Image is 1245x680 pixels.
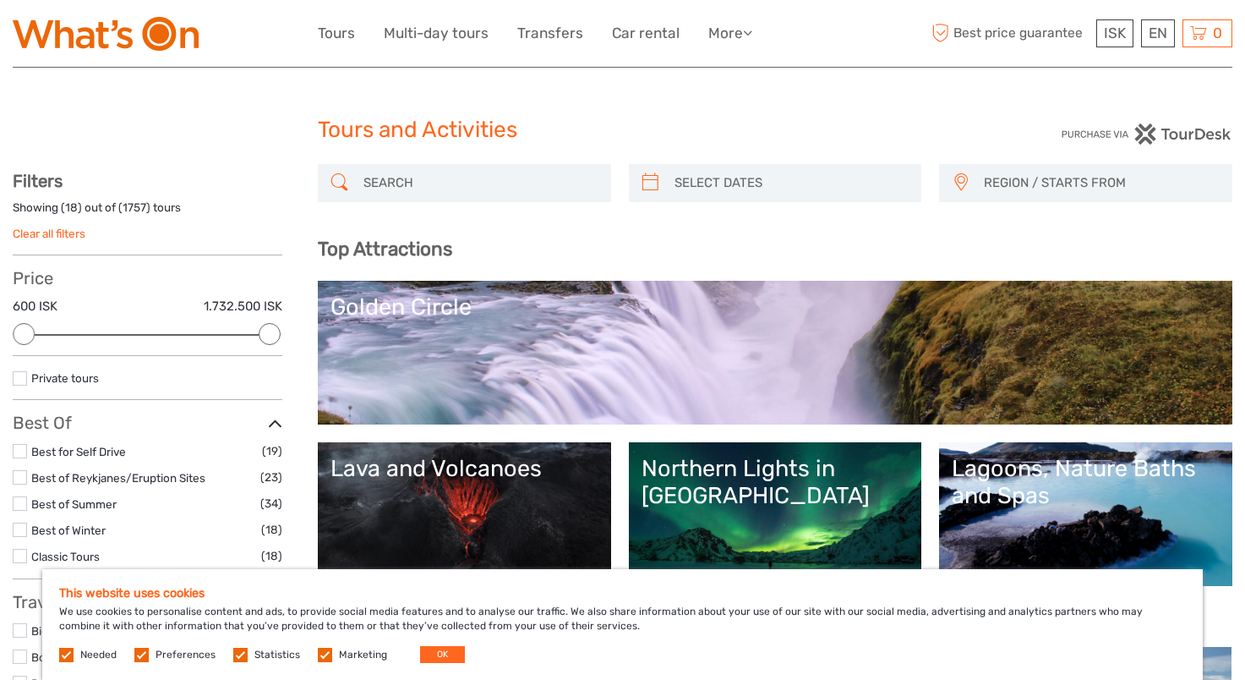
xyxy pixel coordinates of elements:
[642,455,909,573] a: Northern Lights in [GEOGRAPHIC_DATA]
[330,455,598,482] div: Lava and Volcanoes
[1210,25,1225,41] span: 0
[976,169,1224,197] button: REGION / STARTS FROM
[262,441,282,461] span: (19)
[330,293,1220,412] a: Golden Circle
[260,468,282,487] span: (23)
[1061,123,1232,145] img: PurchaseViaTourDesk.png
[357,168,603,198] input: SEARCH
[13,171,63,191] strong: Filters
[123,200,146,216] label: 1757
[80,648,117,662] label: Needed
[31,524,106,537] a: Best of Winter
[952,455,1220,510] div: Lagoons, Nature Baths and Spas
[612,21,680,46] a: Car rental
[13,413,282,433] h3: Best Of
[517,21,583,46] a: Transfers
[31,624,68,638] a: Bicycle
[260,494,282,513] span: (34)
[339,648,387,662] label: Marketing
[13,592,282,612] h3: Travel Method
[13,17,199,51] img: What's On
[261,520,282,540] span: (18)
[254,648,300,662] label: Statistics
[204,298,282,315] label: 1.732.500 ISK
[59,586,1186,600] h5: This website uses cookies
[384,21,489,46] a: Multi-day tours
[13,200,282,226] div: Showing ( ) out of ( ) tours
[927,19,1092,47] span: Best price guarantee
[31,497,117,511] a: Best of Summer
[668,168,914,198] input: SELECT DATES
[952,455,1220,573] a: Lagoons, Nature Baths and Spas
[42,569,1203,680] div: We use cookies to personalise content and ads, to provide social media features and to analyse ou...
[318,21,355,46] a: Tours
[330,455,598,573] a: Lava and Volcanoes
[1141,19,1175,47] div: EN
[261,546,282,566] span: (18)
[65,200,78,216] label: 18
[31,550,100,563] a: Classic Tours
[330,293,1220,321] div: Golden Circle
[156,648,216,662] label: Preferences
[13,298,57,315] label: 600 ISK
[31,471,205,485] a: Best of Reykjanes/Eruption Sites
[31,371,99,385] a: Private tours
[642,455,909,510] div: Northern Lights in [GEOGRAPHIC_DATA]
[31,650,56,664] a: Boat
[31,445,126,458] a: Best for Self Drive
[13,227,85,240] a: Clear all filters
[318,117,928,144] h1: Tours and Activities
[420,646,465,663] button: OK
[13,268,282,288] h3: Price
[318,238,452,260] b: Top Attractions
[708,21,752,46] a: More
[1104,25,1126,41] span: ISK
